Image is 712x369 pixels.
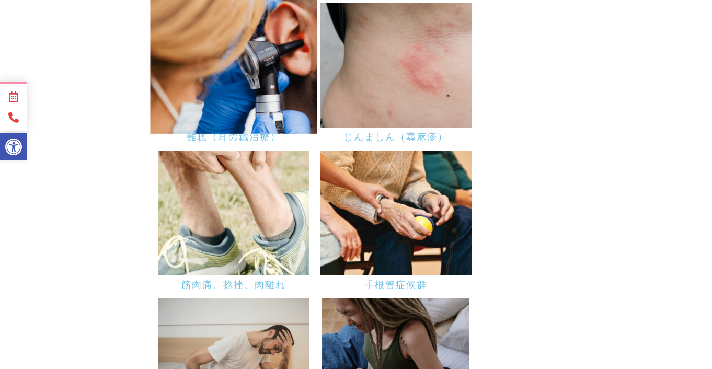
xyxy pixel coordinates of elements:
[343,131,448,142] a: じんましん（蕁麻疹）
[320,3,472,128] img: じんましん・蕁麻疹のためのアーバイン鍼治療
[158,151,309,275] img: 筋肉の捻挫に対するアーバイン鍼治療
[364,279,427,290] a: 手根管症候群
[320,151,472,275] img: 手根管治療のためのアーバイン鍼灸
[187,131,281,142] a: 難聴（耳の鍼治療）
[181,279,286,290] a: 筋肉痛、捻挫、肉離れ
